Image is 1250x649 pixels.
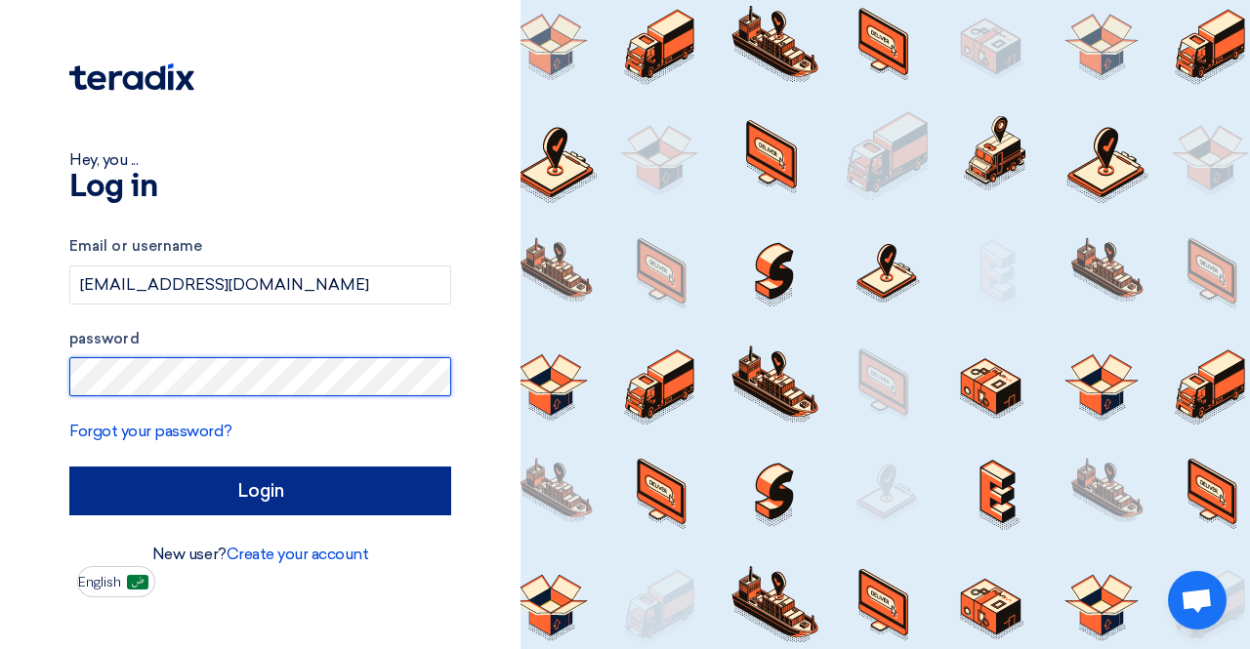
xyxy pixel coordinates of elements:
[69,63,194,91] img: Teradix logo
[127,575,148,589] img: ar-AR.png
[69,422,232,440] a: Forgot your password?
[152,545,227,563] font: New user?
[227,545,369,563] a: Create your account
[69,172,157,203] font: Log in
[78,574,121,590] font: English
[77,566,155,597] button: English
[69,237,202,255] font: Email or username
[69,466,451,515] input: Login
[69,330,140,347] font: password
[1168,571,1227,629] a: Open chat
[69,265,451,304] input: Enter your work email or username...
[69,150,138,169] font: Hey, you ...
